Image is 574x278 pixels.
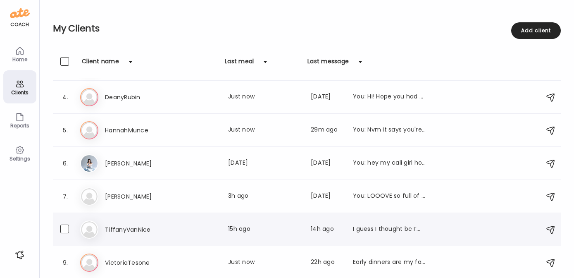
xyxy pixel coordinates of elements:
div: Clients [5,90,35,95]
div: Just now [228,258,301,268]
div: Home [5,57,35,62]
h3: HannahMunce [105,125,178,135]
div: 29m ago [311,125,343,135]
div: [DATE] [311,158,343,168]
div: 6. [60,158,70,168]
div: Last meal [225,57,254,70]
h3: DeanyRubin [105,92,178,102]
div: [DATE] [311,92,343,102]
h2: My Clients [53,22,561,35]
div: You: Hi! Hope you had a great weekend! Love that you got that workout in [DATE] morning before th... [353,92,426,102]
div: You: LOOOVE so full of nutrients! [353,192,426,201]
div: 9. [60,258,70,268]
div: 5. [60,125,70,135]
div: Last message [307,57,349,70]
div: [DATE] [228,158,301,168]
div: You: hey my cali girl hows it going?! [353,158,426,168]
h3: VictoriaTesone [105,258,178,268]
div: Client name [82,57,119,70]
div: Reports [5,123,35,128]
div: You: Nvm it says you're already a thrive market member when I tried to refer you! [353,125,426,135]
div: Just now [228,125,301,135]
div: 15h ago [228,225,301,235]
div: I guess I thought bc I’m eating healthier (no chocolate fads, gf consistently, no dairy), that my... [353,225,426,235]
div: Add client [511,22,561,39]
div: 7. [60,192,70,201]
div: Settings [5,156,35,161]
div: 22h ago [311,258,343,268]
div: 4. [60,92,70,102]
div: Just now [228,92,301,102]
div: Early dinners are my favorite [353,258,426,268]
h3: [PERSON_NAME] [105,192,178,201]
div: coach [10,21,29,28]
div: 3h ago [228,192,301,201]
div: [DATE] [311,192,343,201]
img: ate [10,7,30,20]
h3: TiffanyVanNice [105,225,178,235]
div: 14h ago [311,225,343,235]
h3: [PERSON_NAME] [105,158,178,168]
